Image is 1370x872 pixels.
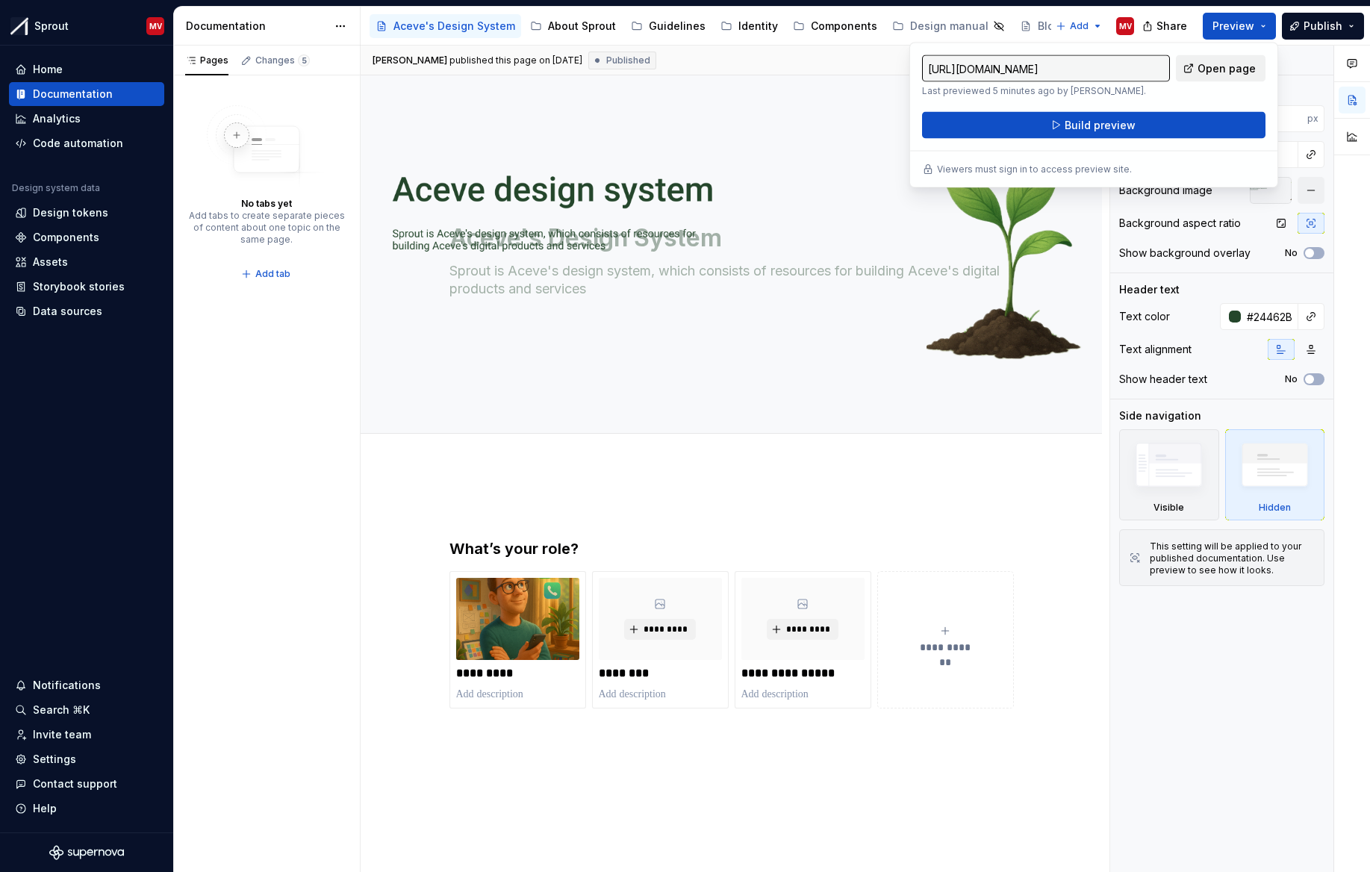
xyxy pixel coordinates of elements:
[33,304,102,319] div: Data sources
[9,797,164,820] button: Help
[1038,19,1061,34] div: Blog
[456,578,579,660] img: 53eb1a43-2f90-4776-aaed-b2fd30958388.png
[9,57,164,81] a: Home
[255,54,310,66] div: Changes
[9,131,164,155] a: Code automation
[9,225,164,249] a: Components
[33,279,125,294] div: Storybook stories
[1153,502,1184,514] div: Visible
[1070,20,1089,32] span: Add
[1241,303,1298,330] input: Auto
[9,275,164,299] a: Storybook stories
[49,845,124,860] svg: Supernova Logo
[9,772,164,796] button: Contact support
[1119,408,1201,423] div: Side navigation
[33,230,99,245] div: Components
[449,54,582,66] div: published this page on [DATE]
[922,112,1265,139] button: Build preview
[9,723,164,747] a: Invite team
[255,268,290,280] span: Add tab
[10,17,28,35] img: b6c2a6ff-03c2-4811-897b-2ef07e5e0e51.png
[1065,118,1136,133] span: Build preview
[1198,61,1256,76] span: Open page
[1135,13,1197,40] button: Share
[298,54,310,66] span: 5
[9,698,164,722] button: Search ⌘K
[787,14,883,38] a: Components
[33,678,101,693] div: Notifications
[1119,183,1212,198] div: Background image
[714,14,784,38] a: Identity
[3,10,170,42] button: SproutMV
[9,250,164,274] a: Assets
[149,20,162,32] div: MV
[9,201,164,225] a: Design tokens
[241,198,292,210] div: No tabs yet
[34,19,69,34] div: Sprout
[33,255,68,270] div: Assets
[1150,541,1315,576] div: This setting will be applied to your published documentation. Use preview to see how it looks.
[548,19,616,34] div: About Sprout
[33,801,57,816] div: Help
[9,107,164,131] a: Analytics
[1259,502,1291,514] div: Hidden
[649,19,706,34] div: Guidelines
[33,205,108,220] div: Design tokens
[1119,429,1219,520] div: Visible
[33,62,63,77] div: Home
[1225,429,1325,520] div: Hidden
[370,11,1048,41] div: Page tree
[9,82,164,106] a: Documentation
[1119,372,1207,387] div: Show header text
[1285,247,1298,259] label: No
[9,299,164,323] a: Data sources
[9,747,164,771] a: Settings
[186,19,327,34] div: Documentation
[1250,105,1307,132] input: Auto
[1119,342,1192,357] div: Text alignment
[33,703,90,717] div: Search ⌘K
[886,14,1011,38] a: Design manual
[33,727,91,742] div: Invite team
[1304,19,1342,34] span: Publish
[9,673,164,697] button: Notifications
[1282,13,1364,40] button: Publish
[33,111,81,126] div: Analytics
[188,210,345,246] div: Add tabs to create separate pieces of content about one topic on the same page.
[12,182,100,194] div: Design system data
[1203,13,1276,40] button: Preview
[33,136,123,151] div: Code automation
[1051,16,1107,37] button: Add
[937,163,1132,175] p: Viewers must sign in to access preview site.
[449,538,1014,559] h3: What’s your role?
[922,85,1170,97] p: Last previewed 5 minutes ago by [PERSON_NAME].
[1156,19,1187,34] span: Share
[1176,55,1265,82] a: Open page
[1212,19,1254,34] span: Preview
[606,54,650,66] span: Published
[625,14,712,38] a: Guidelines
[1014,14,1083,38] a: Blog
[1119,282,1180,297] div: Header text
[393,19,515,34] div: Aceve's Design System
[185,54,228,66] div: Pages
[1119,246,1251,261] div: Show background overlay
[446,259,1011,301] textarea: Sprout is Aceve's design system, which consists of resources for building Aceve's digital product...
[237,264,297,284] button: Add tab
[33,752,76,767] div: Settings
[1119,309,1170,324] div: Text color
[370,14,521,38] a: Aceve's Design System
[1119,20,1132,32] div: MV
[33,776,117,791] div: Contact support
[1119,216,1241,231] div: Background aspect ratio
[738,19,778,34] div: Identity
[524,14,622,38] a: About Sprout
[1285,373,1298,385] label: No
[446,220,1011,256] textarea: Aceve's Design System
[33,87,113,102] div: Documentation
[811,19,877,34] div: Components
[1307,113,1318,125] p: px
[373,54,447,66] span: [PERSON_NAME]
[910,19,988,34] div: Design manual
